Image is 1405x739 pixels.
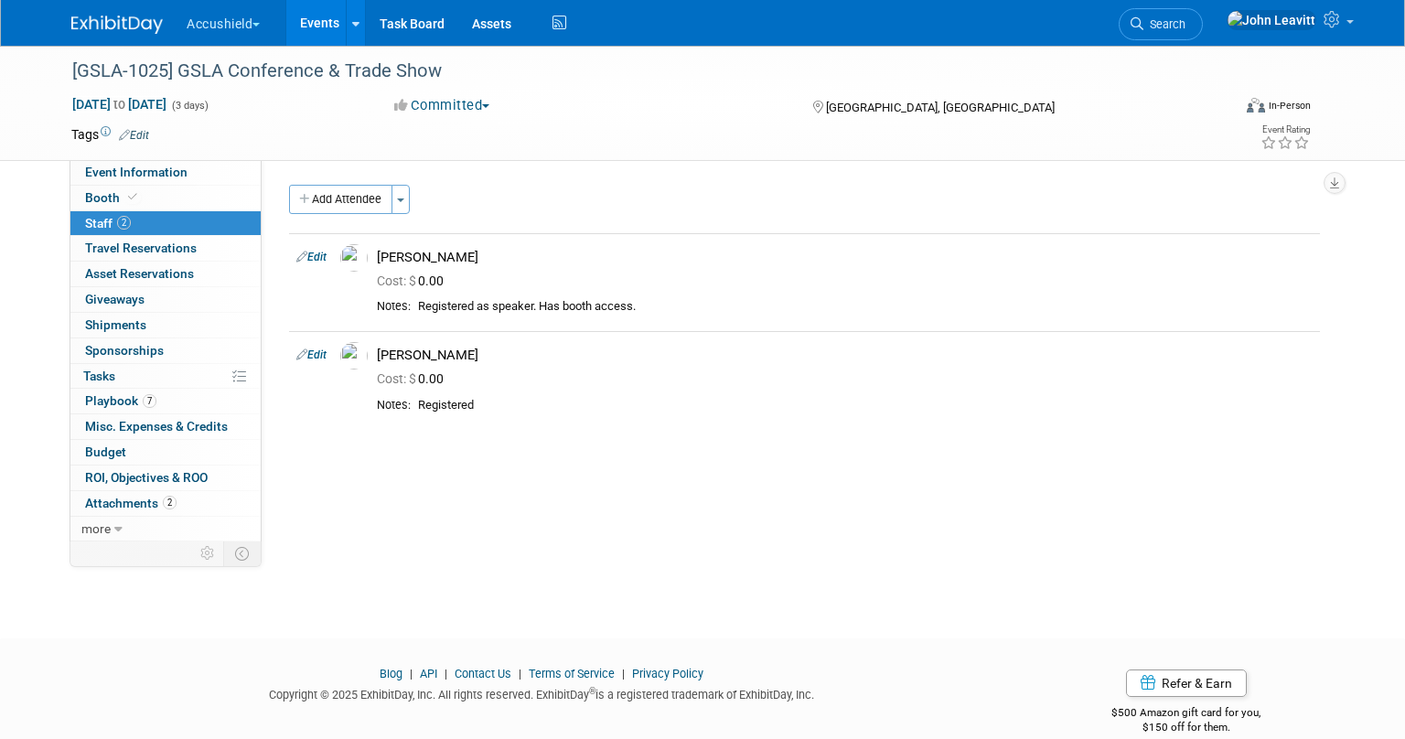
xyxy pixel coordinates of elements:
div: Registered as speaker. Has booth access. [418,299,1313,315]
span: Playbook [85,393,156,408]
a: Attachments2 [70,491,261,516]
span: Shipments [85,317,146,332]
td: Toggle Event Tabs [224,541,262,565]
a: Blog [380,667,402,680]
span: (3 days) [170,100,209,112]
span: to [111,97,128,112]
span: Asset Reservations [85,266,194,281]
a: Tasks [70,364,261,389]
button: Committed [388,96,497,115]
a: Playbook7 [70,389,261,413]
a: Shipments [70,313,261,337]
a: Event Information [70,160,261,185]
div: Event Format [1127,95,1311,123]
span: Booth [85,190,141,205]
span: Giveaways [85,292,145,306]
span: 0.00 [377,371,451,386]
a: Giveaways [70,287,261,312]
span: | [514,667,526,680]
div: Copyright © 2025 ExhibitDay, Inc. All rights reserved. ExhibitDay is a registered trademark of Ex... [71,682,1012,703]
a: Sponsorships [70,338,261,363]
div: In-Person [1268,99,1311,112]
div: $500 Amazon gift card for you, [1039,693,1335,735]
span: Cost: $ [377,371,418,386]
span: 2 [117,216,131,230]
img: Format-Inperson.png [1247,98,1265,112]
a: Privacy Policy [632,667,703,680]
span: Cost: $ [377,273,418,288]
td: Personalize Event Tab Strip [192,541,224,565]
a: Terms of Service [529,667,615,680]
a: Booth [70,186,261,210]
button: Add Attendee [289,185,392,214]
a: more [70,517,261,541]
a: API [420,667,437,680]
i: Booth reservation complete [128,192,137,202]
span: Budget [85,444,126,459]
span: 2 [163,496,177,509]
img: John Leavitt [1227,10,1316,30]
div: [PERSON_NAME] [377,249,1313,266]
span: Attachments [85,496,177,510]
div: Event Rating [1260,125,1310,134]
span: [GEOGRAPHIC_DATA], [GEOGRAPHIC_DATA] [826,101,1055,114]
a: Contact Us [455,667,511,680]
td: Tags [71,125,149,144]
span: [DATE] [DATE] [71,96,167,112]
span: Tasks [83,369,115,383]
a: ROI, Objectives & ROO [70,466,261,490]
a: Travel Reservations [70,236,261,261]
a: Edit [119,129,149,142]
sup: ® [589,686,595,696]
span: Search [1143,17,1185,31]
a: Staff2 [70,211,261,236]
a: Edit [296,251,327,263]
span: Travel Reservations [85,241,197,255]
span: Misc. Expenses & Credits [85,419,228,434]
div: [PERSON_NAME] [377,347,1313,364]
span: Staff [85,216,131,230]
span: ROI, Objectives & ROO [85,470,208,485]
div: $150 off for them. [1039,720,1335,735]
a: Asset Reservations [70,262,261,286]
div: Notes: [377,398,411,412]
a: Budget [70,440,261,465]
span: Sponsorships [85,343,164,358]
a: Search [1119,8,1203,40]
span: Event Information [85,165,188,179]
a: Misc. Expenses & Credits [70,414,261,439]
span: | [617,667,629,680]
div: Notes: [377,299,411,314]
span: | [405,667,417,680]
a: Refer & Earn [1126,669,1247,697]
img: ExhibitDay [71,16,163,34]
a: Edit [296,348,327,361]
span: 7 [143,394,156,408]
span: | [440,667,452,680]
span: more [81,521,111,536]
span: 0.00 [377,273,451,288]
div: Registered [418,398,1313,413]
div: [GSLA-1025] GSLA Conference & Trade Show [66,55,1206,88]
